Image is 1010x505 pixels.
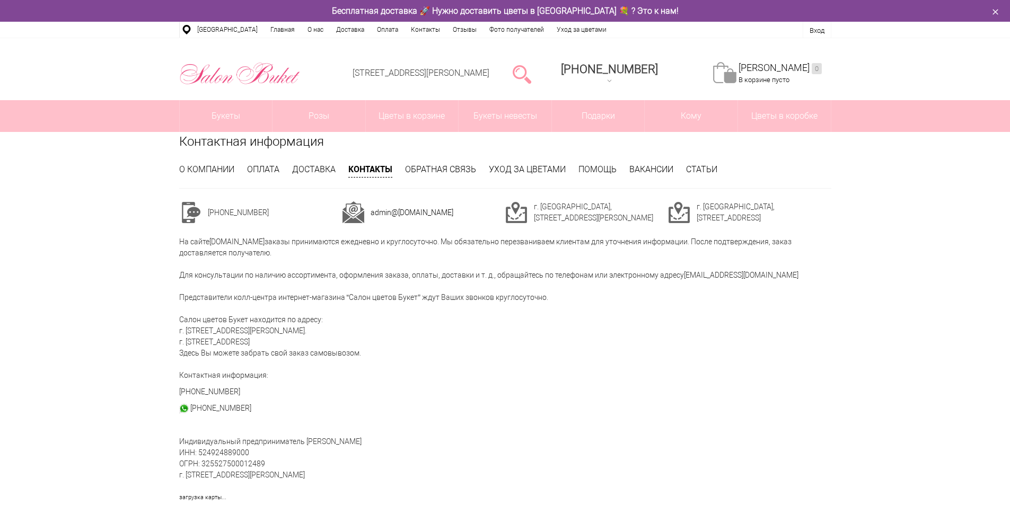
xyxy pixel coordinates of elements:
a: Статьи [686,164,717,174]
img: Цветы Нижний Новгород [179,60,301,87]
a: Оплата [371,22,405,38]
td: г. [GEOGRAPHIC_DATA], [STREET_ADDRESS][PERSON_NAME] [534,201,669,224]
a: Отзывы [446,22,483,38]
a: Доставка [330,22,371,38]
a: Вход [810,26,824,34]
a: [DOMAIN_NAME] [209,237,265,246]
a: [PHONE_NUMBER] [555,59,664,89]
a: О нас [301,22,330,38]
a: [PHONE_NUMBER] [179,387,240,396]
img: cont1.png [179,201,201,224]
a: Фото получателей [483,22,550,38]
a: Букеты невесты [459,100,551,132]
div: Бесплатная доставка 🚀 Нужно доставить цветы в [GEOGRAPHIC_DATA] 💐 ? Это к нам! [171,5,839,16]
a: Розы [273,100,365,132]
a: Оплата [247,164,279,174]
a: О компании [179,164,234,174]
a: Уход за цветами [550,22,613,38]
a: Букеты [180,100,273,132]
a: [PHONE_NUMBER] [190,404,251,412]
a: [GEOGRAPHIC_DATA] [191,22,264,38]
td: [PHONE_NUMBER] [208,201,342,224]
a: @[DOMAIN_NAME] [391,208,453,217]
a: Контакты [348,163,392,178]
a: Контакты [405,22,446,38]
img: watsap_30.png.webp [179,404,189,413]
a: admin [371,208,391,217]
span: В корзине пусто [739,76,789,84]
a: Вакансии [629,164,673,174]
a: Помощь [578,164,617,174]
a: Обратная связь [405,164,476,174]
a: [PERSON_NAME] [739,62,822,74]
ins: 0 [812,63,822,74]
p: Контактная информация: [179,370,831,381]
img: cont2.png [342,201,364,224]
a: [STREET_ADDRESS][PERSON_NAME] [353,68,489,78]
a: Цветы в коробке [738,100,831,132]
a: Цветы в корзине [366,100,459,132]
a: Доставка [292,164,336,174]
img: cont3.png [505,201,528,224]
img: cont3.png [668,201,690,224]
span: [PHONE_NUMBER] [561,63,658,76]
a: Главная [264,22,301,38]
a: Уход за цветами [489,164,566,174]
span: Кому [645,100,737,132]
a: [EMAIL_ADDRESS][DOMAIN_NAME] [684,271,798,279]
a: Подарки [552,100,645,132]
td: г. [GEOGRAPHIC_DATA], [STREET_ADDRESS] [697,201,831,224]
h1: Контактная информация [179,132,831,151]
